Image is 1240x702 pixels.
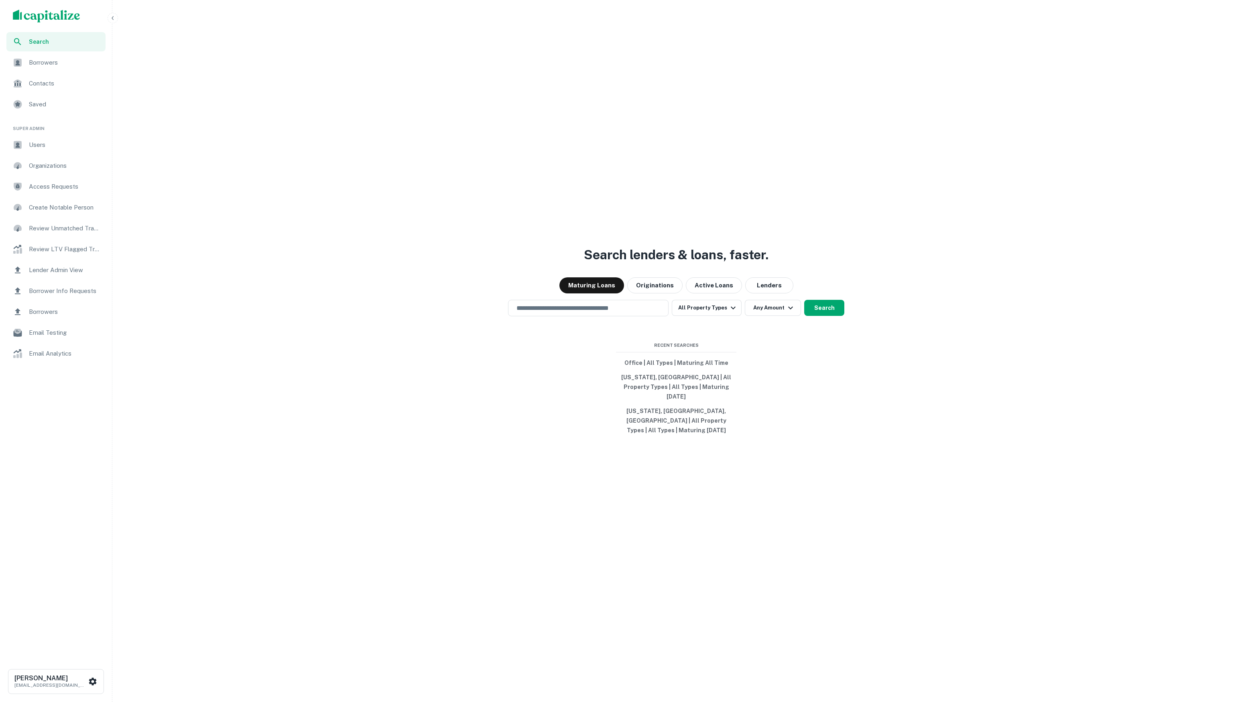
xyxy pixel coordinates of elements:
[14,675,87,682] h6: [PERSON_NAME]
[6,344,106,363] a: Email Analytics
[804,300,844,316] button: Search
[559,277,624,293] button: Maturing Loans
[627,277,683,293] button: Originations
[29,58,101,67] span: Borrowers
[616,404,736,437] button: [US_STATE], [GEOGRAPHIC_DATA], [GEOGRAPHIC_DATA] | All Property Types | All Types | Maturing [DATE]
[6,302,106,321] a: Borrowers
[1200,638,1240,676] iframe: Chat Widget
[584,245,768,265] h3: Search lenders & loans, faster.
[29,307,101,317] span: Borrowers
[29,161,101,171] span: Organizations
[686,277,742,293] button: Active Loans
[14,682,87,689] p: [EMAIL_ADDRESS][DOMAIN_NAME]
[6,198,106,217] a: Create Notable Person
[6,95,106,114] a: Saved
[29,140,101,150] span: Users
[29,328,101,338] span: Email Testing
[745,277,793,293] button: Lenders
[13,10,80,22] img: capitalize-logo.png
[29,265,101,275] span: Lender Admin View
[29,224,101,233] span: Review Unmatched Transactions
[29,244,101,254] span: Review LTV Flagged Transactions
[745,300,801,316] button: Any Amount
[616,356,736,370] button: Office | All Types | Maturing All Time
[672,300,742,316] button: All Property Types
[29,286,101,296] span: Borrower Info Requests
[29,203,101,212] span: Create Notable Person
[6,116,106,135] li: Super Admin
[6,177,106,196] a: Access Requests
[8,669,104,694] button: [PERSON_NAME][EMAIL_ADDRESS][DOMAIN_NAME]
[6,135,106,155] a: Users
[6,219,106,238] a: Review Unmatched Transactions
[6,53,106,72] a: Borrowers
[6,260,106,280] a: Lender Admin View
[29,100,101,109] span: Saved
[6,32,106,51] a: Search
[6,323,106,342] a: Email Testing
[29,349,101,358] span: Email Analytics
[29,79,101,88] span: Contacts
[6,240,106,259] a: Review LTV Flagged Transactions
[6,281,106,301] a: Borrower Info Requests
[29,37,101,46] span: Search
[6,156,106,175] a: Organizations
[6,74,106,93] a: Contacts
[616,370,736,404] button: [US_STATE], [GEOGRAPHIC_DATA] | All Property Types | All Types | Maturing [DATE]
[29,182,101,191] span: Access Requests
[616,342,736,349] span: Recent Searches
